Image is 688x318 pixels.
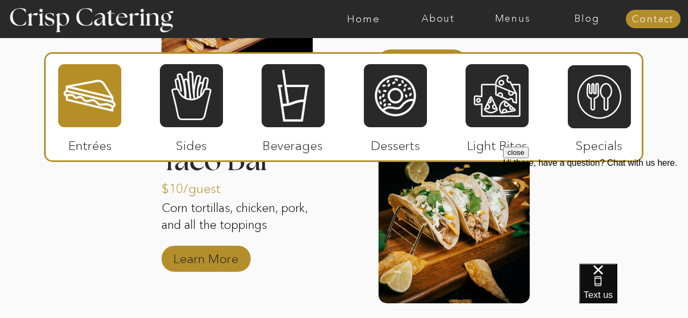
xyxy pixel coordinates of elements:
[563,127,635,159] p: Specials
[54,127,126,159] p: Entrées
[386,44,458,76] a: Learn More
[326,14,401,24] a: Home
[162,200,313,252] p: Corn tortillas, chicken, pork, and all the toppings
[401,14,475,24] a: About
[257,127,329,159] p: Beverages
[170,240,242,272] a: Learn More
[461,127,534,159] p: Light Bites
[550,14,624,24] a: Blog
[360,127,432,159] p: Desserts
[475,14,550,24] a: Menus
[155,127,227,159] p: Sides
[579,264,688,318] iframe: podium webchat widget bubble
[625,14,680,25] a: Contact
[162,170,234,202] p: $10/guest
[503,147,688,277] iframe: podium webchat widget prompt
